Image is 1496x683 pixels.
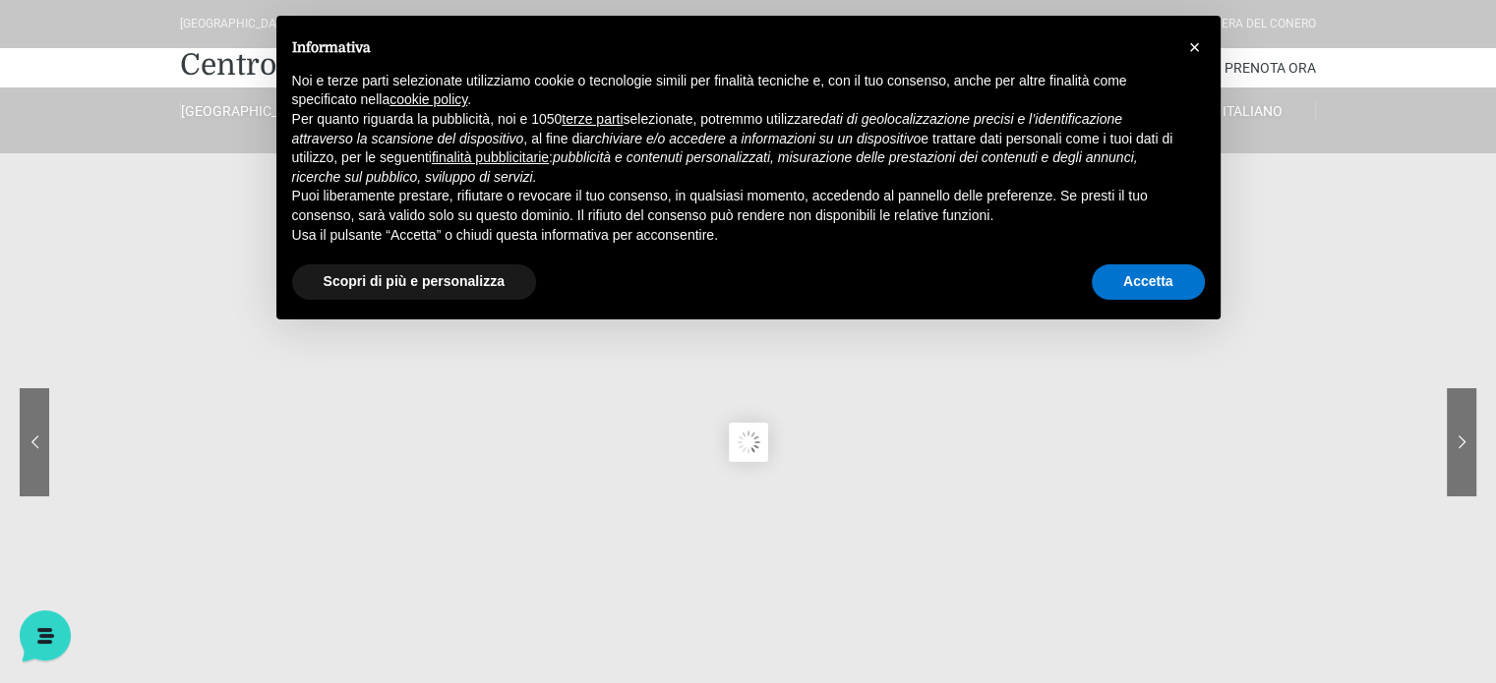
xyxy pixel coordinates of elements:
[257,502,378,547] button: Aiuto
[1179,31,1211,63] button: Chiudi questa informativa
[292,111,1122,146] em: dati di geolocalizzazione precisi e l’identificazione attraverso la scansione del dispositivo
[59,530,92,547] p: Home
[292,110,1173,187] p: Per quanto riguarda la pubblicità, noi e 1050 selezionate, potremmo utilizzare , al fine di e tra...
[292,149,1138,185] em: pubblicità e contenuti personalizzati, misurazione delle prestazioni dei contenuti e degli annunc...
[292,39,1173,56] h2: Informativa
[44,365,322,384] input: Cerca un articolo...
[16,606,75,665] iframe: Customerly Messenger Launcher
[292,187,1173,225] p: Puoi liberamente prestare, rifiutare o revocare il tuo consenso, in qualsiasi momento, accedendo ...
[137,502,258,547] button: Messaggi
[292,72,1173,110] p: Noi e terze parti selezionate utilizziamo cookie o tecnologie simili per finalità tecniche e, con...
[31,189,71,228] img: light
[1092,264,1205,300] button: Accetta
[16,502,137,547] button: Home
[209,322,362,338] a: Apri Centro Assistenza
[16,16,330,79] h2: Ciao da De Angelis Resort 👋
[31,157,167,173] span: Le tue conversazioni
[432,148,549,168] button: finalità pubblicitarie
[582,131,921,146] em: archiviare e/o accedere a informazioni su un dispositivo
[170,530,223,547] p: Messaggi
[1225,48,1316,87] a: Prenota Ora
[31,244,362,283] button: Inizia una conversazione
[292,264,536,300] button: Scopri di più e personalizza
[180,102,306,120] a: [GEOGRAPHIC_DATA]
[292,226,1173,246] p: Usa il pulsante “Accetta” o chiudi questa informativa per acconsentire.
[1189,36,1201,58] span: ×
[31,322,153,338] span: Trova una risposta
[389,91,467,107] a: cookie policy
[180,45,560,85] a: Centro Vacanze De Angelis
[63,189,102,228] img: light
[1190,102,1316,120] a: Italiano
[1223,103,1283,119] span: Italiano
[303,530,331,547] p: Aiuto
[562,110,623,130] button: terze parti
[180,15,293,33] div: [GEOGRAPHIC_DATA]
[16,86,330,126] p: La nostra missione è rendere la tua esperienza straordinaria!
[128,256,290,271] span: Inizia una conversazione
[1201,15,1316,33] div: Riviera Del Conero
